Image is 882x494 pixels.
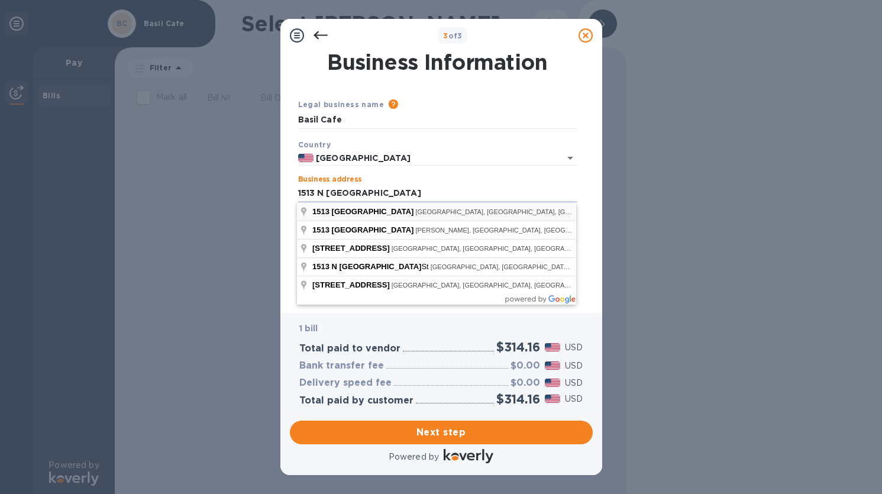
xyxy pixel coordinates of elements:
h3: Delivery speed fee [299,377,392,389]
h3: Total paid to vendor [299,343,400,354]
span: [GEOGRAPHIC_DATA] [332,207,414,216]
span: 1513 [312,207,329,216]
b: Country [298,140,331,149]
img: USD [545,395,561,403]
img: US [298,154,314,162]
img: USD [545,361,561,370]
b: of 3 [443,31,463,40]
span: [GEOGRAPHIC_DATA], [GEOGRAPHIC_DATA], [GEOGRAPHIC_DATA] [392,282,602,289]
button: Open [562,150,579,166]
img: USD [545,343,561,351]
span: 3 [443,31,448,40]
b: Legal business name [298,100,385,109]
span: Next step [299,425,583,440]
h3: Total paid by customer [299,395,413,406]
h2: $314.16 [496,340,540,354]
label: Business address [298,176,361,183]
p: Powered by [389,451,439,463]
input: Enter address [298,185,577,202]
h3: Bank transfer fee [299,360,384,372]
span: [GEOGRAPHIC_DATA], [GEOGRAPHIC_DATA], [GEOGRAPHIC_DATA] [431,263,641,270]
span: 1513 [312,225,329,234]
p: USD [565,377,583,389]
span: St [312,262,431,271]
span: 1513 N [GEOGRAPHIC_DATA] [312,262,421,271]
h1: Business Information [296,50,580,75]
p: USD [565,341,583,354]
input: Select country [314,151,544,166]
button: Next step [290,421,593,444]
span: [PERSON_NAME], [GEOGRAPHIC_DATA], [GEOGRAPHIC_DATA] [415,227,612,234]
b: 1 bill [299,324,318,333]
span: [STREET_ADDRESS] [312,280,390,289]
img: USD [545,379,561,387]
p: USD [565,360,583,372]
span: [GEOGRAPHIC_DATA], [GEOGRAPHIC_DATA], [GEOGRAPHIC_DATA] [392,245,602,252]
h2: $314.16 [496,392,540,406]
img: Logo [444,449,493,463]
span: [GEOGRAPHIC_DATA] [332,225,414,234]
h3: $0.00 [511,377,540,389]
span: [GEOGRAPHIC_DATA], [GEOGRAPHIC_DATA], [GEOGRAPHIC_DATA] [415,208,626,215]
span: [STREET_ADDRESS] [312,244,390,253]
h3: $0.00 [511,360,540,372]
input: Enter legal business name [298,111,577,129]
p: USD [565,393,583,405]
